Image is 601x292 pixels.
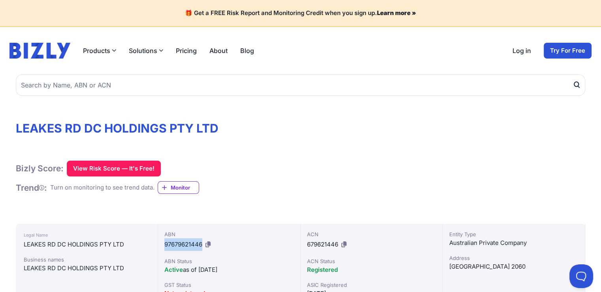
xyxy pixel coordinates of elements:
div: Address [449,254,578,262]
input: Search by Name, ABN or ACN [16,74,585,96]
span: 97679621446 [164,241,202,248]
div: Entity Type [449,230,578,238]
a: About [209,46,228,55]
a: Monitor [158,181,199,194]
div: ACN [307,230,436,238]
h1: LEAKES RD DC HOLDINGS PTY LTD [16,121,585,135]
span: Registered [307,266,338,273]
a: Blog [240,46,254,55]
button: Products [83,46,116,55]
div: Legal Name [24,230,150,240]
span: Active [164,266,183,273]
h1: Trend : [16,182,47,193]
div: LEAKES RD DC HOLDINGS PTY LTD [24,240,150,249]
div: ASIC Registered [307,281,436,289]
div: [GEOGRAPHIC_DATA] 2060 [449,262,578,271]
button: Solutions [129,46,163,55]
button: View Risk Score — It's Free! [67,161,161,176]
div: as of [DATE] [164,265,294,275]
div: Turn on monitoring to see trend data. [50,183,154,192]
h1: Bizly Score: [16,163,64,174]
span: 679621446 [307,241,338,248]
a: Learn more » [377,9,416,17]
a: Log in [512,46,531,55]
h4: 🎁 Get a FREE Risk Report and Monitoring Credit when you sign up. [9,9,592,17]
a: Pricing [176,46,197,55]
div: Business names [24,256,150,264]
div: Australian Private Company [449,238,578,248]
iframe: Toggle Customer Support [569,264,593,288]
span: Monitor [171,184,199,192]
a: Try For Free [544,43,592,59]
div: GST Status [164,281,294,289]
div: ABN Status [164,257,294,265]
div: ABN [164,230,294,238]
div: LEAKES RD DC HOLDINGS PTY LTD [24,264,150,273]
div: ACN Status [307,257,436,265]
